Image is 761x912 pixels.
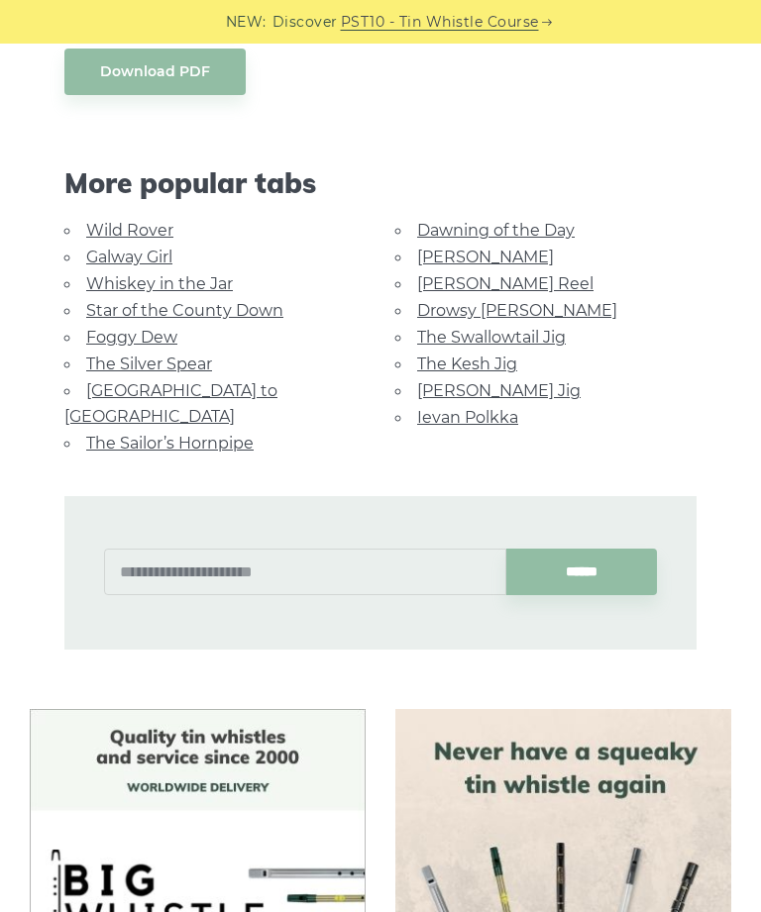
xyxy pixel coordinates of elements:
[417,328,566,347] a: The Swallowtail Jig
[226,11,267,34] span: NEW:
[64,166,697,200] span: More popular tabs
[417,355,517,373] a: The Kesh Jig
[86,434,254,453] a: The Sailor’s Hornpipe
[417,274,594,293] a: [PERSON_NAME] Reel
[64,49,246,95] a: Download PDF
[417,221,575,240] a: Dawning of the Day
[417,381,581,400] a: [PERSON_NAME] Jig
[86,248,172,266] a: Galway Girl
[64,381,277,426] a: [GEOGRAPHIC_DATA] to [GEOGRAPHIC_DATA]
[86,221,173,240] a: Wild Rover
[86,301,283,320] a: Star of the County Down
[417,301,617,320] a: Drowsy [PERSON_NAME]
[417,408,518,427] a: Ievan Polkka
[86,274,233,293] a: Whiskey in the Jar
[417,248,554,266] a: [PERSON_NAME]
[86,328,177,347] a: Foggy Dew
[341,11,539,34] a: PST10 - Tin Whistle Course
[86,355,212,373] a: The Silver Spear
[272,11,338,34] span: Discover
